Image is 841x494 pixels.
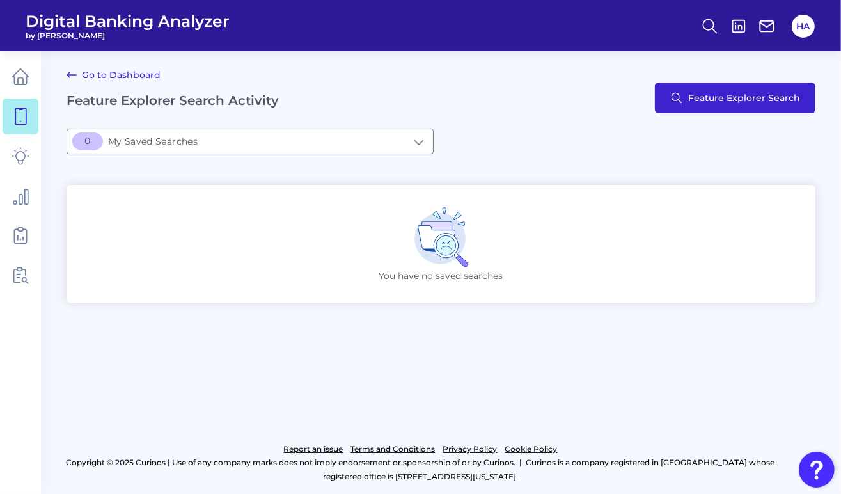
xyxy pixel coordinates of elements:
[284,442,343,456] a: Report an issue
[67,185,815,303] div: You have no saved searches
[688,93,800,103] span: Feature Explorer Search
[26,12,230,31] span: Digital Banking Analyzer
[792,15,815,38] button: HA
[67,93,279,108] h2: Feature Explorer Search Activity
[443,442,498,456] a: Privacy Policy
[655,83,815,113] button: Feature Explorer Search
[323,458,775,481] p: Curinos is a company registered in [GEOGRAPHIC_DATA] whose registered office is [STREET_ADDRESS][...
[505,442,558,456] a: Cookie Policy
[26,31,230,40] span: by [PERSON_NAME]
[67,458,516,467] p: Copyright © 2025 Curinos | Use of any company marks does not imply endorsement or sponsorship of ...
[351,442,436,456] a: Terms and Conditions
[799,452,835,488] button: Open Resource Center
[67,67,161,83] a: Go to Dashboard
